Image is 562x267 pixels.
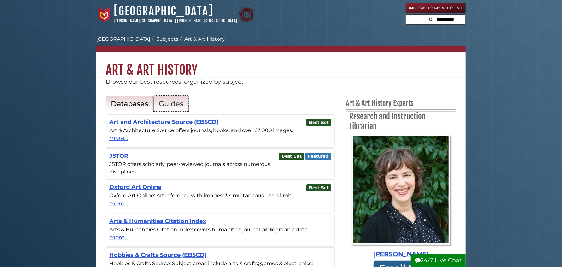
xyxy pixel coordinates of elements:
[96,78,466,86] div: Browse our best resources, organized by subject
[114,18,174,23] a: [PERSON_NAME][GEOGRAPHIC_DATA]
[352,135,450,245] img: Profile Photo
[96,52,466,78] h1: Art & Art History
[177,18,237,23] a: [PERSON_NAME][GEOGRAPHIC_DATA]
[109,184,161,191] a: Oxford Art Online
[109,152,128,159] a: JSTOR
[429,17,433,21] i: Search
[156,36,178,42] a: Subjects
[279,153,304,160] span: Best Bet
[109,252,206,258] a: Hobbies & Crafts Source (EBSCO)
[159,99,183,108] h2: Guides
[305,153,332,160] span: Featured
[406,3,466,13] a: Login to My Account
[306,119,332,126] span: Best Bet
[178,35,225,43] li: Art & Art History
[346,112,456,131] h2: Research and Instruction Librarian
[109,134,331,143] a: more...
[154,96,188,111] a: Guides
[349,250,453,259] div: [PERSON_NAME]
[106,96,153,111] a: Databases
[109,226,331,233] div: Arts & Humanities Citation Index covers humanities journal bibliographic data.
[427,15,435,23] button: Search
[411,254,466,267] button: 24/7 Live Chat
[239,7,254,22] img: Calvin Theological Seminary
[349,135,453,259] a: Profile Photo [PERSON_NAME]
[109,199,331,208] a: more...
[346,99,456,110] h2: Art & Art History Experts
[109,118,218,125] a: Art and Architecture Source (EBSCO)
[306,184,332,191] span: Best Bet
[175,18,176,23] span: |
[109,126,331,134] div: Art & Architecture Source offers journals, books, and over 63,000 images.
[96,36,150,42] a: [GEOGRAPHIC_DATA]
[96,7,112,22] img: Calvin University
[111,99,148,108] h2: Databases
[109,191,331,199] div: Oxford Art Online: Art reference with images; 3 simultaneous users limit.
[109,233,331,242] a: more...
[114,4,213,18] a: [GEOGRAPHIC_DATA]
[109,160,331,176] div: JSTOR offers scholarly, peer-reviewed journals across numerous disciplines.
[96,35,466,52] nav: breadcrumb
[109,218,206,225] a: Arts & Humanities Citation Index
